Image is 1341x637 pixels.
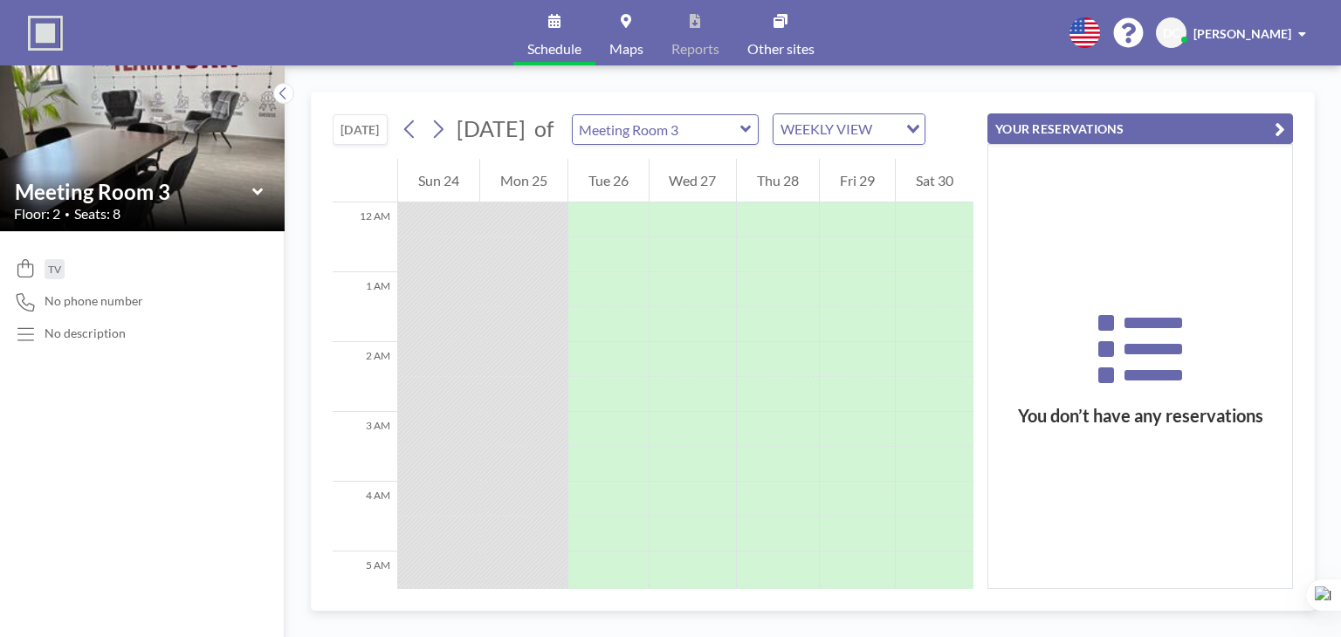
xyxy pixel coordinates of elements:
[568,159,649,202] div: Tue 26
[333,272,397,342] div: 1 AM
[333,342,397,412] div: 2 AM
[457,115,526,141] span: [DATE]
[774,114,925,144] div: Search for option
[14,205,60,223] span: Floor: 2
[333,114,388,145] button: [DATE]
[333,412,397,482] div: 3 AM
[333,482,397,551] div: 4 AM
[820,159,895,202] div: Fri 29
[671,42,719,56] span: Reports
[48,263,61,276] span: TV
[573,115,740,144] input: Meeting Room 3
[737,159,819,202] div: Thu 28
[65,209,70,220] span: •
[777,118,876,140] span: WEEKLY VIEW
[45,293,143,309] span: No phone number
[480,159,567,202] div: Mon 25
[987,113,1293,144] button: YOUR RESERVATIONS
[28,16,63,51] img: organization-logo
[896,159,973,202] div: Sat 30
[650,159,737,202] div: Wed 27
[74,205,120,223] span: Seats: 8
[747,42,815,56] span: Other sites
[15,179,252,204] input: Meeting Room 3
[877,118,896,140] input: Search for option
[333,551,397,621] div: 5 AM
[45,325,126,341] div: No description
[609,42,643,56] span: Maps
[1193,26,1291,41] span: [PERSON_NAME]
[333,202,397,272] div: 12 AM
[988,405,1292,427] h3: You don’t have any reservations
[527,42,581,56] span: Schedule
[1163,25,1179,41] span: DC
[398,159,479,202] div: Sun 24
[534,115,554,142] span: of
